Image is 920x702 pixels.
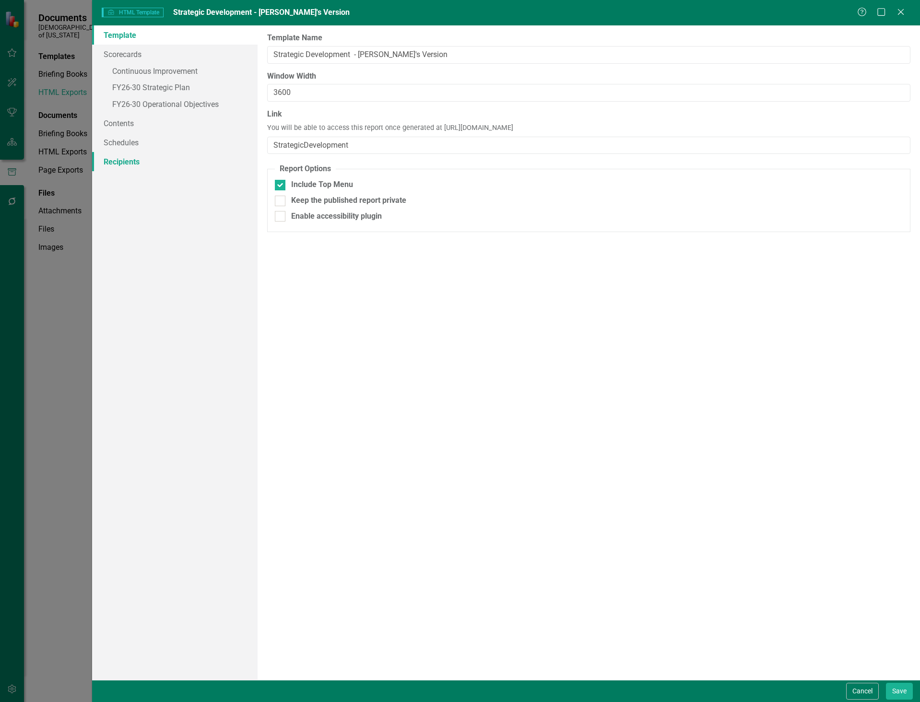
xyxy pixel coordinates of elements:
div: Include Top Menu [291,179,353,190]
a: FY26-30 Strategic Plan [92,80,258,97]
div: Keep the published report private [291,195,406,206]
a: FY26-30 Operational Objectives [92,97,258,114]
button: Save [886,683,913,700]
div: Enable accessibility plugin [291,211,382,222]
legend: Report Options [275,164,336,175]
label: Link [267,109,910,120]
a: Template [92,25,258,45]
span: HTML Template [102,8,164,17]
label: Template Name [267,33,910,44]
label: Window Width [267,71,910,82]
span: You will be able to access this report once generated at [URL][DOMAIN_NAME] [267,123,513,133]
a: Continuous Improvement [92,64,258,81]
span: Strategic Development - [PERSON_NAME]'s Version [173,8,350,17]
a: Schedules [92,133,258,152]
a: Scorecards [92,45,258,64]
a: Recipients [92,152,258,171]
a: Contents [92,114,258,133]
button: Cancel [846,683,879,700]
